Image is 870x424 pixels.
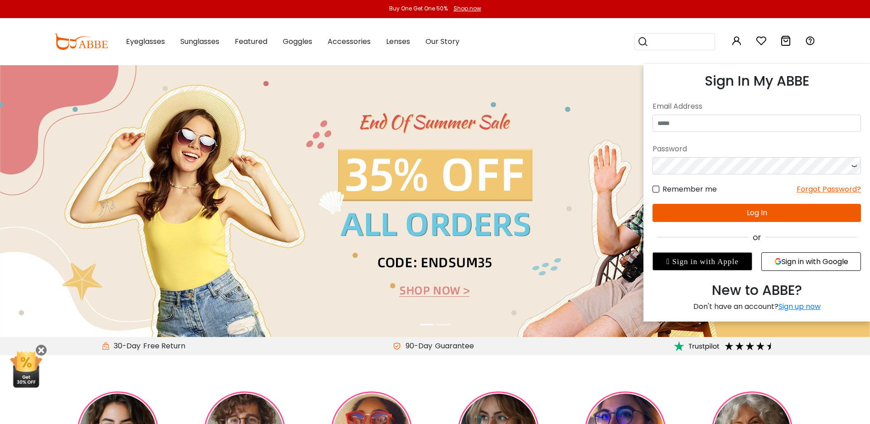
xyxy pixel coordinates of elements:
[652,231,861,243] div: or
[432,341,477,352] div: Guarantee
[9,352,43,388] img: mini welcome offer
[180,36,219,47] span: Sunglasses
[328,36,371,47] span: Accessories
[652,98,861,115] div: Email Address
[386,36,410,47] span: Lenses
[389,5,448,13] div: Buy One Get One 50%
[652,183,717,195] label: Remember me
[652,73,861,89] h3: Sign In My ABBE
[652,280,861,301] div: New to ABBE?
[761,252,861,271] button: Sign in with Google
[652,301,861,312] div: Don't have an account?
[140,341,188,352] div: Free Return
[778,301,821,312] a: Sign up now
[54,34,108,50] img: abbeglasses.com
[425,36,459,47] span: Our Story
[109,341,140,352] span: 30-Day
[797,183,861,195] div: Forgot Password?
[454,5,481,13] div: Shop now
[283,36,312,47] span: Goggles
[126,36,165,47] span: Eyeglasses
[449,5,481,12] a: Shop now
[235,36,267,47] span: Featured
[401,341,432,352] span: 90-Day
[652,141,861,157] div: Password
[652,252,752,270] div: Sign in with Apple
[652,204,861,222] button: Log In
